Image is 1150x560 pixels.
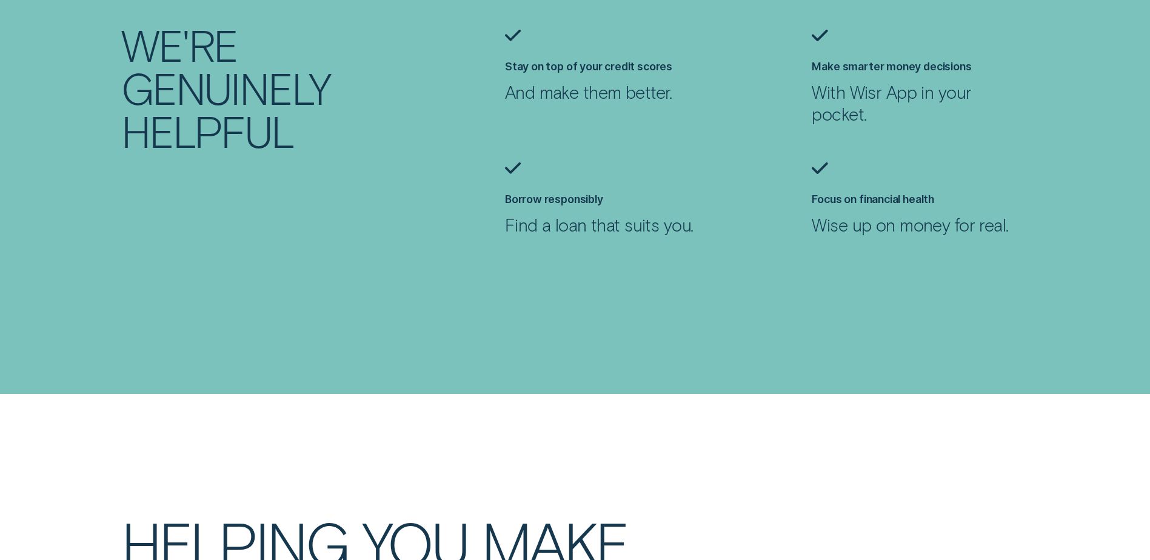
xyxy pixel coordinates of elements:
label: Focus on financial health [812,193,934,205]
label: Make smarter money decisions [812,60,971,73]
label: Stay on top of your credit scores [505,60,672,73]
p: Find a loan that suits you. [505,214,722,236]
p: Wise up on money for real. [812,214,1029,236]
label: Borrow responsibly [505,193,603,205]
p: With Wisr App in your pocket. [812,81,1029,125]
h2: We're genuinely helpful [121,23,387,152]
p: And make them better. [505,81,722,103]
